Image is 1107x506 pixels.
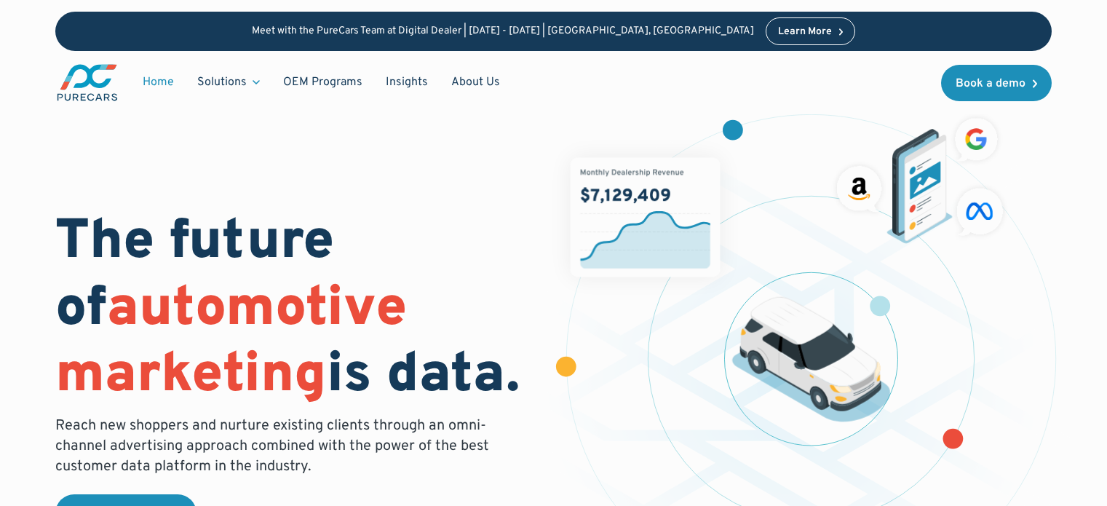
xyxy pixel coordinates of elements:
div: Book a demo [956,78,1025,90]
img: illustration of a vehicle [731,297,890,422]
div: Solutions [186,68,271,96]
div: Learn More [778,27,832,37]
p: Meet with the PureCars Team at Digital Dealer | [DATE] - [DATE] | [GEOGRAPHIC_DATA], [GEOGRAPHIC_... [252,25,754,38]
a: main [55,63,119,103]
div: Solutions [197,74,247,90]
h1: The future of is data. [55,210,536,410]
a: Home [131,68,186,96]
a: Book a demo [941,65,1052,101]
a: Learn More [766,17,856,45]
p: Reach new shoppers and nurture existing clients through an omni-channel advertising approach comb... [55,416,498,477]
a: About Us [440,68,512,96]
img: ads on social media and advertising partners [830,111,1010,243]
a: OEM Programs [271,68,374,96]
img: chart showing monthly dealership revenue of $7m [571,157,721,277]
img: purecars logo [55,63,119,103]
a: Insights [374,68,440,96]
span: automotive marketing [55,275,407,411]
